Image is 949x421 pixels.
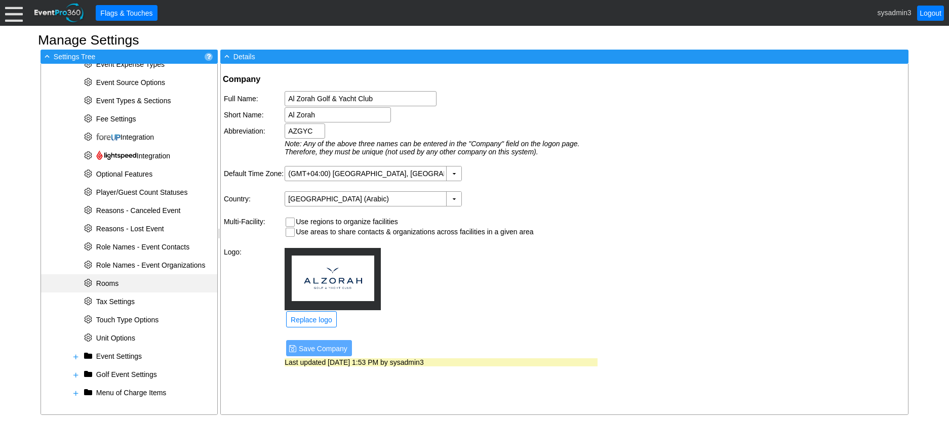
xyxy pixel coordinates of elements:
[224,217,284,238] td: Multi-Facility:
[96,206,181,215] span: Reasons - Canceled Event
[224,248,284,328] td: Logo:
[96,261,206,269] span: Role Names - Event Organizations
[5,4,23,22] div: Menu: Click or 'Crtl+M' to toggle menu open/close
[96,225,164,233] span: Reasons - Lost Event
[54,53,96,61] span: Settings Tree
[96,133,154,141] span: Integration
[96,243,189,251] span: Role Names - Event Contacts
[96,97,171,105] span: Event Types & Sections
[285,358,598,366] div: Last updated [DATE] 1:53 PM by sysadmin3
[224,191,284,206] td: Country:
[96,150,137,160] img: lightspeed
[224,107,284,122] td: Short Name:
[96,170,152,178] span: Optional Features
[224,166,284,181] td: Default Time Zone:
[96,370,157,378] span: Golf Event Settings
[96,334,135,342] span: Unit Options
[96,316,159,324] span: Touch Type Options
[96,389,167,397] span: Menu of Charge Items
[233,53,255,61] span: Details
[43,52,52,61] span: -
[98,8,154,18] span: Flags & Touches
[289,315,334,325] span: Replace logo
[224,123,284,139] td: Abbreviation:
[297,344,349,354] span: Save Company
[96,115,136,123] span: Fee Settings
[296,218,533,227] td: Use regions to organize facilities
[96,78,165,87] span: Event Source Options
[222,52,231,61] span: -
[224,91,284,106] td: Full Name:
[96,352,142,360] span: Event Settings
[878,8,912,16] span: sysadmin3
[285,140,579,156] i: Note: Any of the above three names can be entered in the "Company" field on the logon page. There...
[96,188,188,196] span: Player/Guest Count Statuses
[96,152,170,160] span: Integration
[289,343,349,353] span: Save Company
[96,279,118,287] span: Rooms
[289,314,334,324] span: Replace logo
[223,74,599,85] h2: Company
[38,33,911,47] h1: Manage Settings
[296,228,533,237] td: Use areas to share contacts & organizations across facilities in a given area
[96,60,165,68] span: Event Expense Types
[917,6,944,21] a: Logout
[33,2,86,24] img: EventPro360
[96,133,121,141] img: foreUP
[96,298,135,306] span: Tax Settings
